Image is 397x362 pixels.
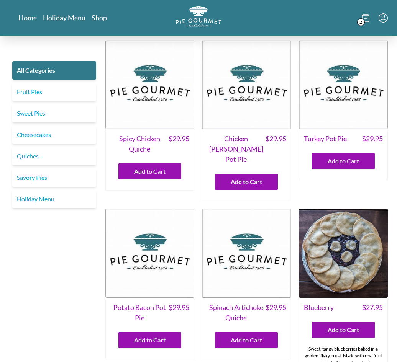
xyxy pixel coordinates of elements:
[169,134,189,154] span: $ 29.95
[312,153,375,169] button: Add to Cart
[362,134,383,144] span: $ 29.95
[176,6,221,27] img: logo
[12,83,96,101] a: Fruit Pies
[105,209,194,297] img: Potato Bacon Pot Pie
[110,302,169,323] span: Potato Bacon Pot Pie
[134,167,166,176] span: Add to Cart
[18,13,37,22] a: Home
[105,40,194,129] img: Spicy Chicken Quiche
[231,336,262,345] span: Add to Cart
[299,209,388,297] img: Blueberry
[169,302,189,323] span: $ 29.95
[92,13,107,22] a: Shop
[215,174,278,190] button: Add to Cart
[266,134,286,165] span: $ 29.95
[176,6,221,29] a: Logo
[118,332,181,348] button: Add to Cart
[207,302,265,323] span: Spinach Artichoke Quiche
[266,302,286,323] span: $ 29.95
[207,134,265,165] span: Chicken [PERSON_NAME] Pot Pie
[43,13,85,22] a: Holiday Menu
[118,163,181,179] button: Add to Cart
[299,40,388,129] img: Turkey Pot Pie
[215,332,278,348] button: Add to Cart
[12,168,96,187] a: Savory Pies
[12,190,96,208] a: Holiday Menu
[379,13,388,23] button: Menu
[328,157,359,166] span: Add to Cart
[202,209,291,297] img: Spinach Artichoke Quiche
[304,134,347,144] span: Turkey Pot Pie
[304,302,334,313] span: Blueberry
[328,325,359,334] span: Add to Cart
[12,147,96,165] a: Quiches
[12,126,96,144] a: Cheesecakes
[362,302,383,313] span: $ 27.95
[110,134,169,154] span: Spicy Chicken Quiche
[12,61,96,80] a: All Categories
[134,336,166,345] span: Add to Cart
[202,40,291,129] img: Chicken Curry Pot Pie
[231,177,262,186] span: Add to Cart
[312,322,375,338] button: Add to Cart
[357,18,365,26] span: 2
[12,104,96,122] a: Sweet Pies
